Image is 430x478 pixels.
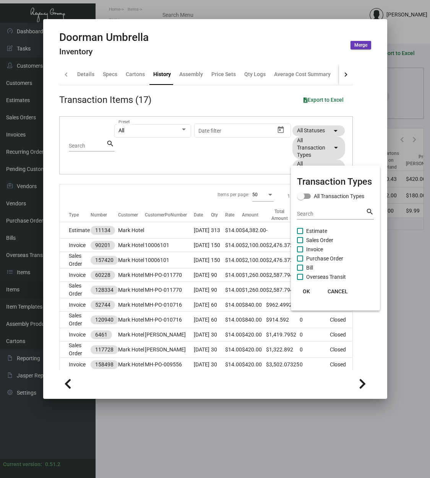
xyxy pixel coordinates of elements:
div: 0.51.2 [45,460,60,468]
span: Purchase Order [306,254,343,263]
span: OK [303,288,310,294]
span: Sales Order [306,236,333,245]
span: Bill [306,263,313,272]
mat-card-title: Transaction Types [297,175,374,189]
div: Current version: [3,460,42,468]
button: OK [294,285,318,298]
mat-icon: search [366,207,374,216]
button: CANCEL [321,285,354,298]
span: CANCEL [328,288,348,294]
span: Invoice [306,245,323,254]
span: All Transaction Types [314,192,364,201]
span: Estimate [306,226,327,236]
span: Overseas Transit [306,272,346,281]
